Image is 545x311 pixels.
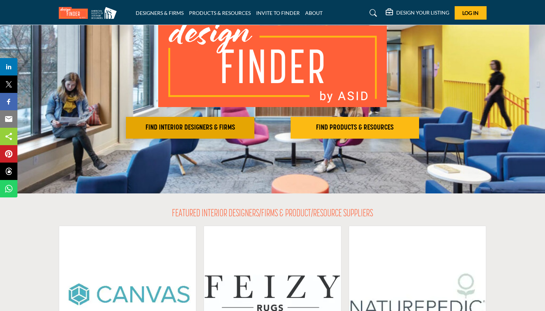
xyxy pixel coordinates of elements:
img: image [158,13,387,107]
h2: FIND INTERIOR DESIGNERS & FIRMS [128,123,252,132]
a: ABOUT [305,10,323,16]
h2: FEATURED INTERIOR DESIGNERS/FIRMS & PRODUCT/RESOURCE SUPPLIERS [172,208,373,220]
a: INVITE TO FINDER [256,10,300,16]
button: Log In [455,6,487,20]
a: PRODUCTS & RESOURCES [189,10,251,16]
h2: FIND PRODUCTS & RESOURCES [293,123,417,132]
h5: DESIGN YOUR LISTING [396,9,449,16]
button: FIND PRODUCTS & RESOURCES [291,117,419,139]
a: Search [362,7,382,19]
a: DESIGNERS & FIRMS [136,10,184,16]
button: FIND INTERIOR DESIGNERS & FIRMS [126,117,254,139]
div: DESIGN YOUR LISTING [386,9,449,17]
span: Log In [462,10,479,16]
img: Site Logo [59,7,120,19]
